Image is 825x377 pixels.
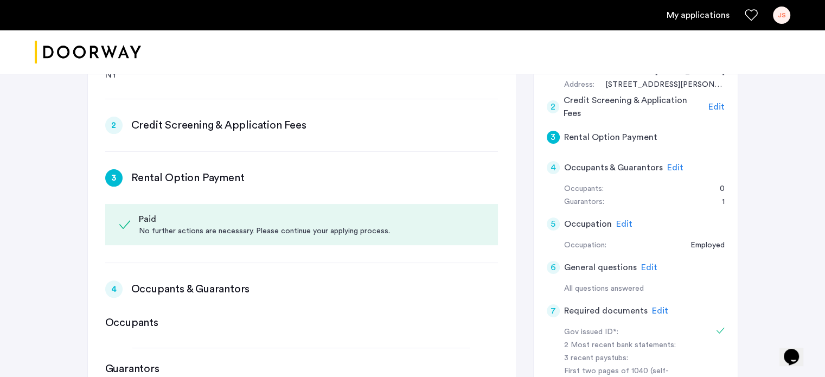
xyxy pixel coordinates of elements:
[564,183,604,196] div: Occupants:
[547,304,560,317] div: 7
[564,94,704,120] h5: Credit Screening & Application Fees
[131,170,245,186] h3: Rental Option Payment
[139,226,484,237] div: No further actions are necessary. Please continue your applying process.
[709,183,725,196] div: 0
[105,68,302,81] div: NY
[105,361,159,376] h3: Guarantors
[564,196,604,209] div: Guarantors:
[667,9,730,22] a: My application
[779,334,814,366] iframe: chat widget
[745,9,758,22] a: Favorites
[564,79,594,92] div: Address:
[131,282,250,297] h3: Occupants & Guarantors
[564,352,701,365] div: 3 recent paystubs:
[711,196,725,209] div: 1
[105,117,123,134] div: 2
[594,79,725,92] div: 1529 Greene Avenue, #3
[105,280,123,298] div: 4
[35,32,141,73] a: Cazamio logo
[773,7,790,24] div: JS
[547,100,560,113] div: 2
[708,103,725,111] span: Edit
[616,220,632,228] span: Edit
[564,304,648,317] h5: Required documents
[564,326,701,339] div: Gov issued ID*:
[105,315,158,330] h3: Occupants
[564,261,637,274] h5: General questions
[547,161,560,174] div: 4
[547,218,560,231] div: 5
[564,161,663,174] h5: Occupants & Guarantors
[105,169,123,187] div: 3
[564,239,606,252] div: Occupation:
[131,118,306,133] h3: Credit Screening & Application Fees
[564,339,701,352] div: 2 Most recent bank statements:
[667,163,683,172] span: Edit
[680,239,725,252] div: Employed
[564,283,725,296] div: All questions answered
[547,131,560,144] div: 3
[564,218,612,231] h5: Occupation
[652,306,668,315] span: Edit
[139,213,484,226] div: Paid
[547,261,560,274] div: 6
[641,263,657,272] span: Edit
[35,32,141,73] img: logo
[564,131,657,144] h5: Rental Option Payment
